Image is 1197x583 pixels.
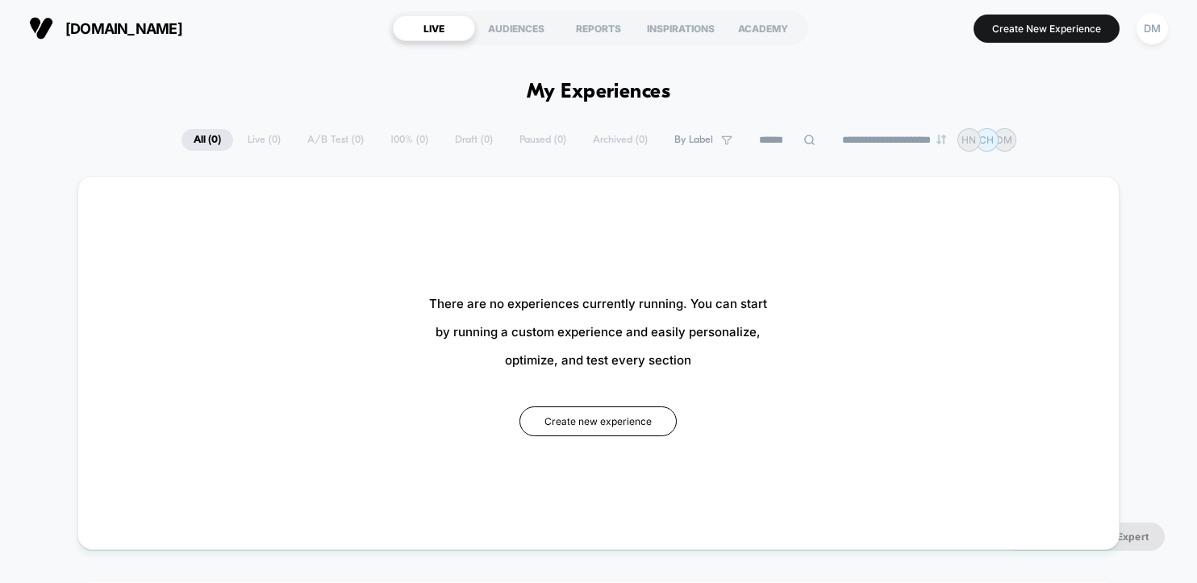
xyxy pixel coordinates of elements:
span: [DOMAIN_NAME] [65,20,182,37]
img: end [936,135,946,144]
div: DM [1137,13,1168,44]
img: Visually logo [29,16,53,40]
span: All ( 0 ) [181,129,233,151]
button: Create new experience [519,406,677,436]
div: REPORTS [557,15,640,41]
div: INSPIRATIONS [640,15,722,41]
div: AUDIENCES [475,15,557,41]
button: DM [1132,12,1173,45]
button: Create New Experience [974,15,1120,43]
div: LIVE [393,15,475,41]
p: HN [961,134,976,146]
p: DM [996,134,1012,146]
span: By Label [674,134,713,146]
p: CH [979,134,994,146]
span: There are no experiences currently running. You can start by running a custom experience and easi... [429,289,767,374]
h1: My Experiences [527,81,671,104]
button: [DOMAIN_NAME] [24,15,187,41]
div: ACADEMY [722,15,804,41]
